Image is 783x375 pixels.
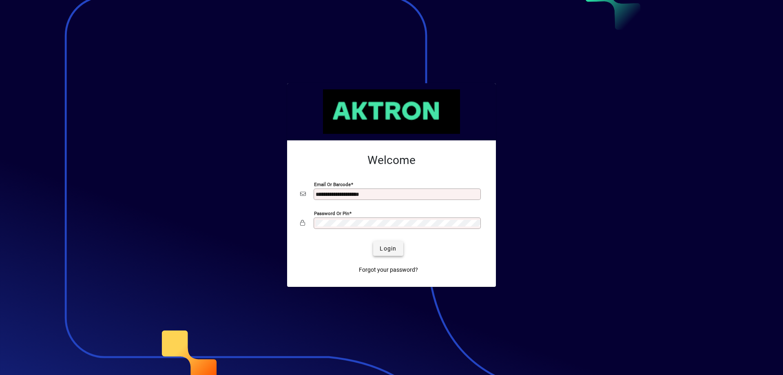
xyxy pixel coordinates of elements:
span: Login [380,244,396,253]
a: Forgot your password? [356,262,421,277]
button: Login [373,241,403,256]
span: Forgot your password? [359,266,418,274]
mat-label: Password or Pin [314,211,349,216]
h2: Welcome [300,153,483,167]
mat-label: Email or Barcode [314,182,351,187]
